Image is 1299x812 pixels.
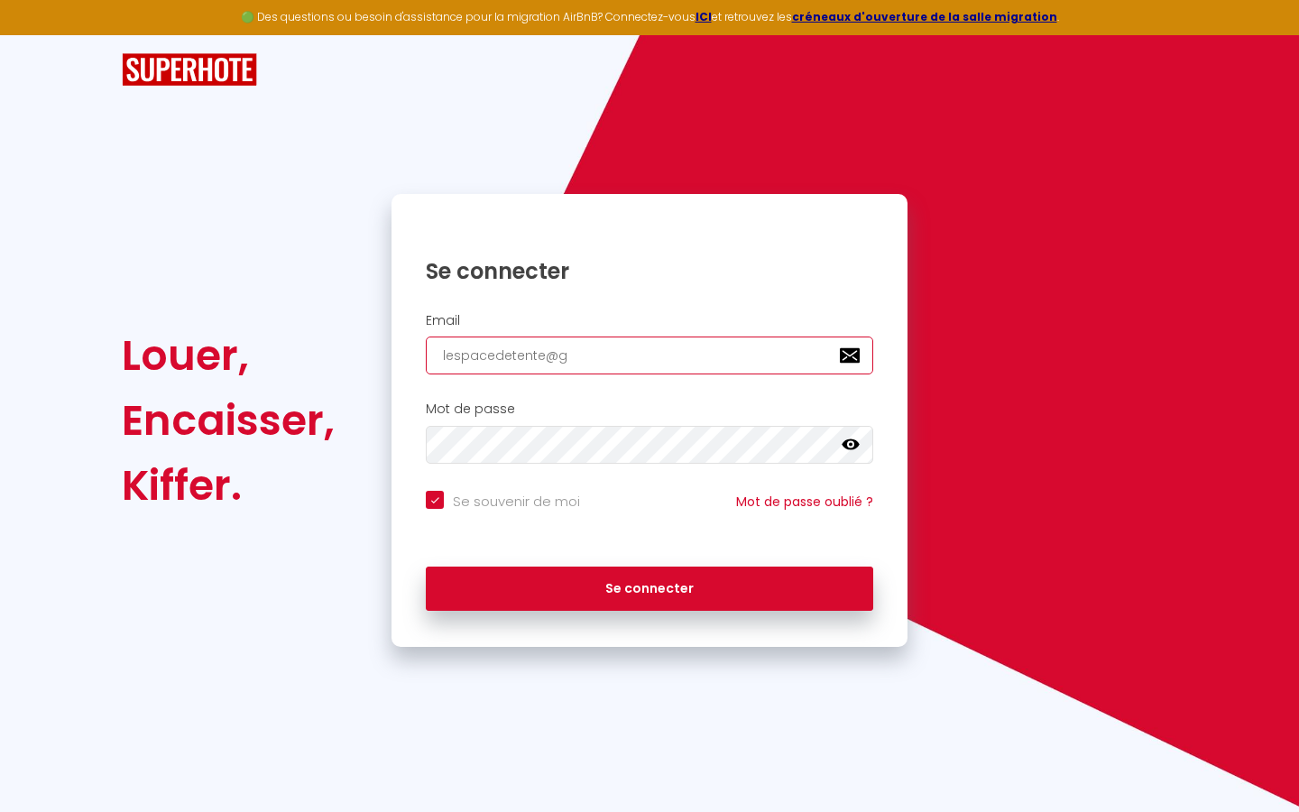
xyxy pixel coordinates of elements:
[122,323,335,388] div: Louer,
[14,7,69,61] button: Ouvrir le widget de chat LiveChat
[426,313,873,328] h2: Email
[122,388,335,453] div: Encaisser,
[122,453,335,518] div: Kiffer.
[426,337,873,374] input: Ton Email
[426,567,873,612] button: Se connecter
[792,9,1057,24] a: créneaux d'ouverture de la salle migration
[696,9,712,24] a: ICI
[736,493,873,511] a: Mot de passe oublié ?
[426,401,873,417] h2: Mot de passe
[122,53,257,87] img: SuperHote logo
[426,257,873,285] h1: Se connecter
